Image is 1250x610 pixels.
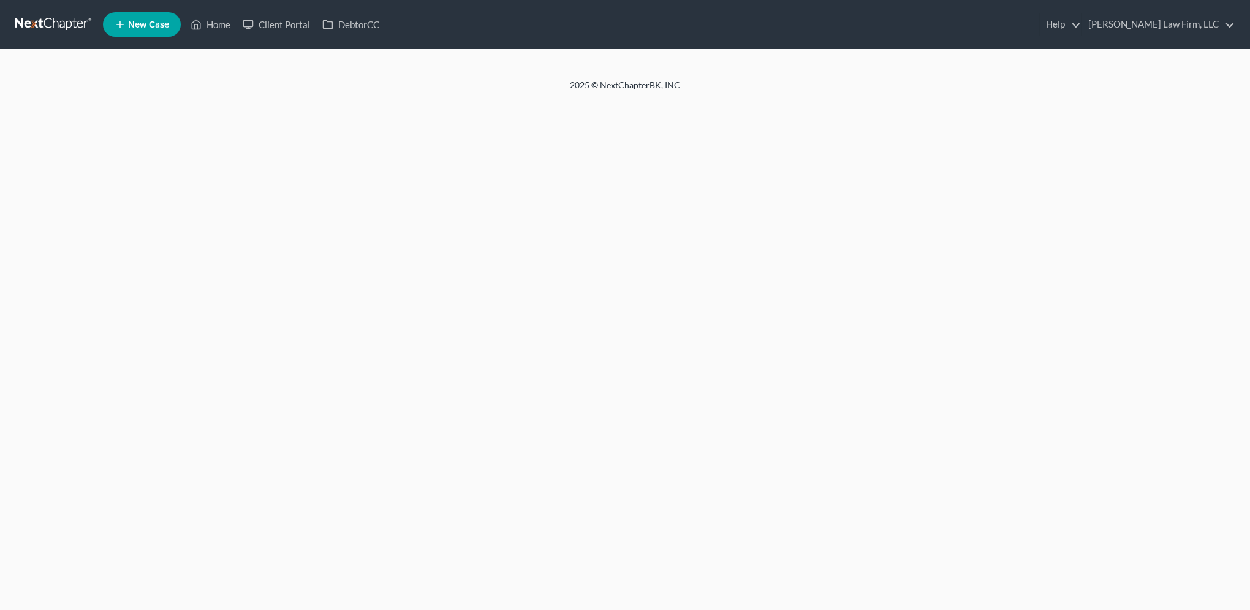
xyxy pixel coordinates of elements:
[1082,13,1235,36] a: [PERSON_NAME] Law Firm, LLC
[1040,13,1081,36] a: Help
[237,13,316,36] a: Client Portal
[184,13,237,36] a: Home
[103,12,181,37] new-legal-case-button: New Case
[316,13,385,36] a: DebtorCC
[276,79,974,101] div: 2025 © NextChapterBK, INC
